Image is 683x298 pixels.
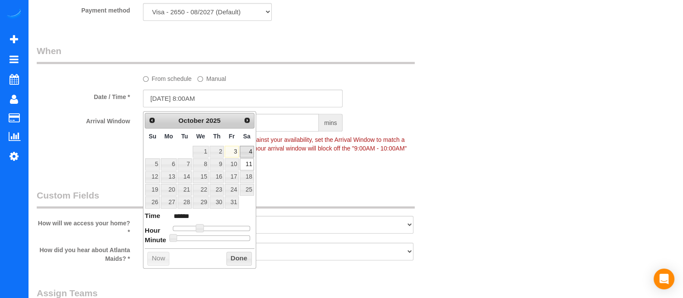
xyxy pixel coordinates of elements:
label: Arrival Window [30,114,137,125]
span: Wednesday [196,133,205,140]
a: 16 [210,171,224,183]
span: Next [244,117,251,124]
a: 31 [225,196,238,208]
a: 13 [161,171,177,183]
a: 18 [240,171,254,183]
a: 23 [210,184,224,195]
label: From schedule [143,71,192,83]
button: Done [226,252,252,266]
span: Monday [165,133,173,140]
a: 22 [193,184,209,195]
span: Thursday [213,133,220,140]
a: 3 [225,146,238,157]
a: 20 [161,184,177,195]
input: MM/DD/YYYY HH:MM [143,90,343,107]
a: 1 [193,146,209,157]
dt: Time [145,211,160,222]
dt: Hour [145,226,160,237]
a: Prev [146,114,158,126]
a: 10 [225,158,238,170]
span: 2025 [206,117,220,124]
label: Payment method [30,3,137,15]
a: 28 [178,196,191,208]
label: Manual [197,71,226,83]
label: How did you hear about Atlanta Maids? * [30,243,137,263]
span: October [178,117,204,124]
a: 5 [145,158,160,170]
a: 9 [210,158,224,170]
a: 11 [240,158,254,170]
a: 27 [161,196,177,208]
input: Manual [197,76,203,82]
div: Open Intercom Messenger [654,269,674,289]
img: Automaid Logo [5,9,22,21]
a: 26 [145,196,160,208]
a: 19 [145,184,160,195]
span: Prev [149,117,156,124]
label: Date / Time * [30,90,137,101]
a: 4 [240,146,254,157]
a: 30 [210,196,224,208]
a: 14 [178,171,191,183]
legend: Custom Fields [37,189,415,208]
a: 24 [225,184,238,195]
a: 6 [161,158,177,170]
span: Friday [229,133,235,140]
a: 12 [145,171,160,183]
a: Next [241,114,253,126]
legend: When [37,45,415,64]
span: mins [319,114,343,131]
a: 7 [178,158,191,170]
span: To make this booking count against your availability, set the Arrival Window to match a spot on y... [143,136,407,160]
a: 2 [210,146,224,157]
a: 21 [178,184,191,195]
dt: Minute [145,235,166,246]
a: 17 [225,171,238,183]
span: Tuesday [181,133,188,140]
a: 29 [193,196,209,208]
a: 25 [240,184,254,195]
button: Now [147,252,169,266]
a: 8 [193,158,209,170]
span: Sunday [149,133,156,140]
input: From schedule [143,76,149,82]
a: 15 [193,171,209,183]
span: Saturday [243,133,251,140]
label: How will we access your home? * [30,216,137,236]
